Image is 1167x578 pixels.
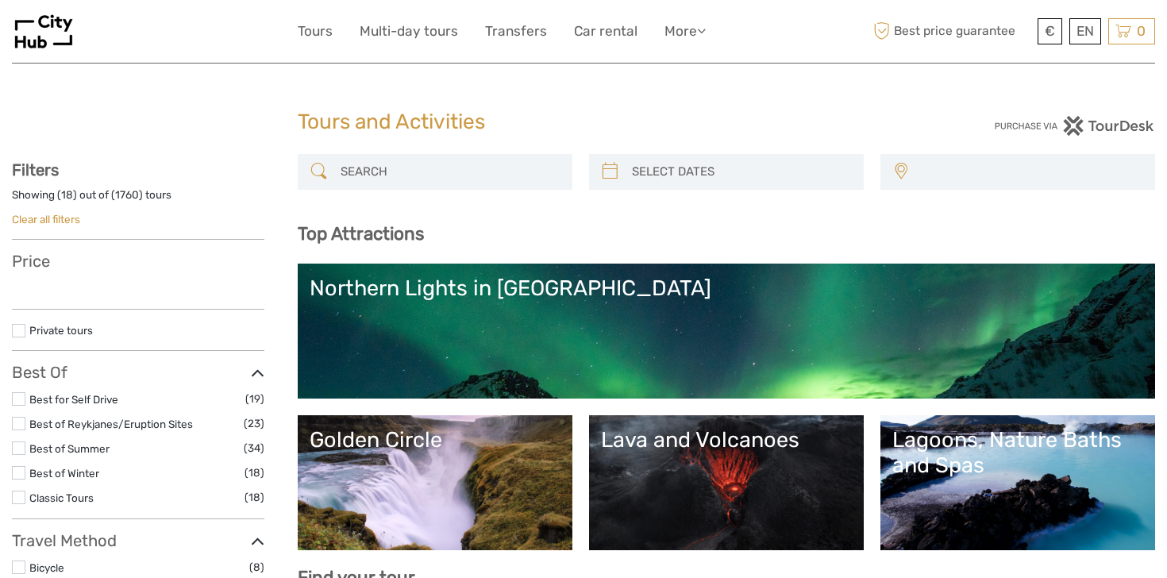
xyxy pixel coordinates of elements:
label: 18 [61,187,73,202]
a: Bicycle [29,561,64,574]
div: Golden Circle [310,427,560,453]
h1: Tours and Activities [298,110,869,135]
div: Showing ( ) out of ( ) tours [12,187,264,212]
a: Lava and Volcanoes [601,427,852,538]
strong: Filters [12,160,59,179]
span: (18) [245,488,264,507]
h3: Price [12,252,264,271]
div: Lagoons, Nature Baths and Spas [892,427,1143,479]
img: 3076-8a80fb3d-a3cf-4f79-9a3d-dd183d103082_logo_small.png [12,12,76,51]
a: Classic Tours [29,491,94,504]
a: More [664,20,706,43]
input: SEARCH [334,158,564,186]
span: (8) [249,558,264,576]
span: 0 [1134,23,1148,39]
a: Golden Circle [310,427,560,538]
div: Lava and Volcanoes [601,427,852,453]
h3: Travel Method [12,531,264,550]
a: Lagoons, Nature Baths and Spas [892,427,1143,538]
a: Private tours [29,324,93,337]
a: Multi-day tours [360,20,458,43]
a: Transfers [485,20,547,43]
label: 1760 [115,187,139,202]
a: Tours [298,20,333,43]
span: Best price guarantee [869,18,1034,44]
input: SELECT DATES [626,158,856,186]
span: (23) [244,414,264,433]
span: (18) [245,464,264,482]
b: Top Attractions [298,223,424,245]
span: € [1045,23,1055,39]
div: Northern Lights in [GEOGRAPHIC_DATA] [310,276,1143,301]
span: (34) [244,439,264,457]
a: Car rental [574,20,637,43]
a: Northern Lights in [GEOGRAPHIC_DATA] [310,276,1143,387]
a: Best for Self Drive [29,393,118,406]
img: PurchaseViaTourDesk.png [994,116,1155,136]
a: Best of Reykjanes/Eruption Sites [29,418,193,430]
a: Best of Winter [29,467,99,480]
span: (19) [245,390,264,408]
a: Clear all filters [12,213,80,225]
a: Best of Summer [29,442,110,455]
div: EN [1069,18,1101,44]
h3: Best Of [12,363,264,382]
